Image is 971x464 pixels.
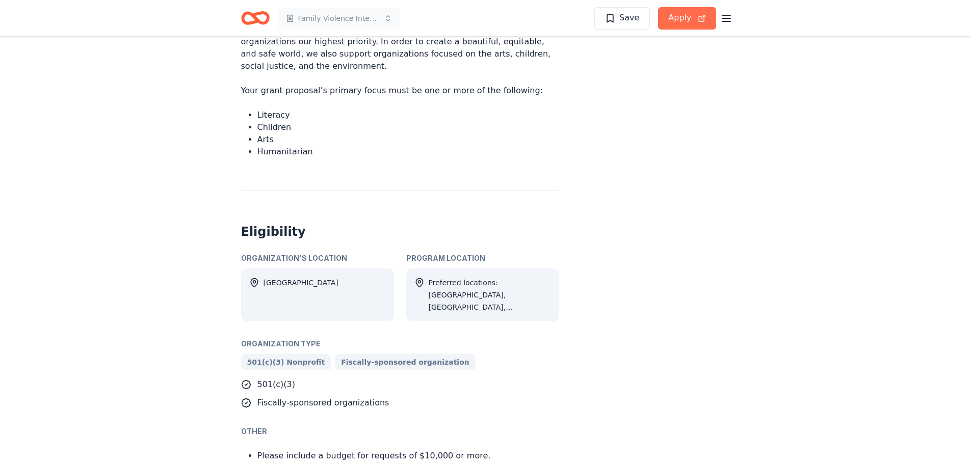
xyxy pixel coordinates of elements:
div: Organization Type [241,338,559,350]
span: 501(c)(3) Nonprofit [247,356,325,368]
p: As we believe literacy is a human right, we have made supporting literacy organizations our highe... [241,23,559,72]
div: [GEOGRAPHIC_DATA] [264,277,338,313]
span: Family Violence Intervention Program [298,12,380,24]
li: Humanitarian [257,146,559,158]
li: Children [257,121,559,133]
li: Please include a budget for requests of $10,000 or more. [257,450,559,462]
li: Arts [257,133,559,146]
span: Fiscally-sponsored organizations [257,398,389,407]
a: Home [241,6,270,30]
div: Preferred locations: [GEOGRAPHIC_DATA], [GEOGRAPHIC_DATA], [GEOGRAPHIC_DATA], All eligible locati... [429,277,551,313]
a: Fiscally-sponsored organization [335,354,476,370]
span: Save [619,11,639,24]
span: Fiscally-sponsored organization [341,356,469,368]
button: Apply [658,7,716,30]
div: Other [241,425,559,438]
li: Literacy [257,109,559,121]
div: Program Location [406,252,559,264]
h2: Eligibility [241,224,559,240]
span: 501(c)(3) [257,379,295,389]
button: Family Violence Intervention Program [278,8,400,29]
div: Organization's Location [241,252,394,264]
p: Your grant proposal’s primary focus must be one or more of the following: [241,85,559,97]
button: Save [594,7,650,30]
a: 501(c)(3) Nonprofit [241,354,331,370]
